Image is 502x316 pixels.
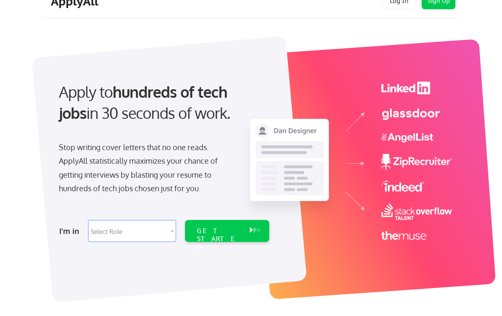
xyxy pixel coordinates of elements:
div: I'm in [59,224,83,238]
div: GET STARTED [197,227,242,251]
div: Stop writing cover letters that no one reads. ApplyAll statistically maximizes your chance of get... [59,140,230,195]
div: Apply to in 30 seconds of work. [59,81,264,124]
strong: hundreds of tech jobs [59,82,231,122]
